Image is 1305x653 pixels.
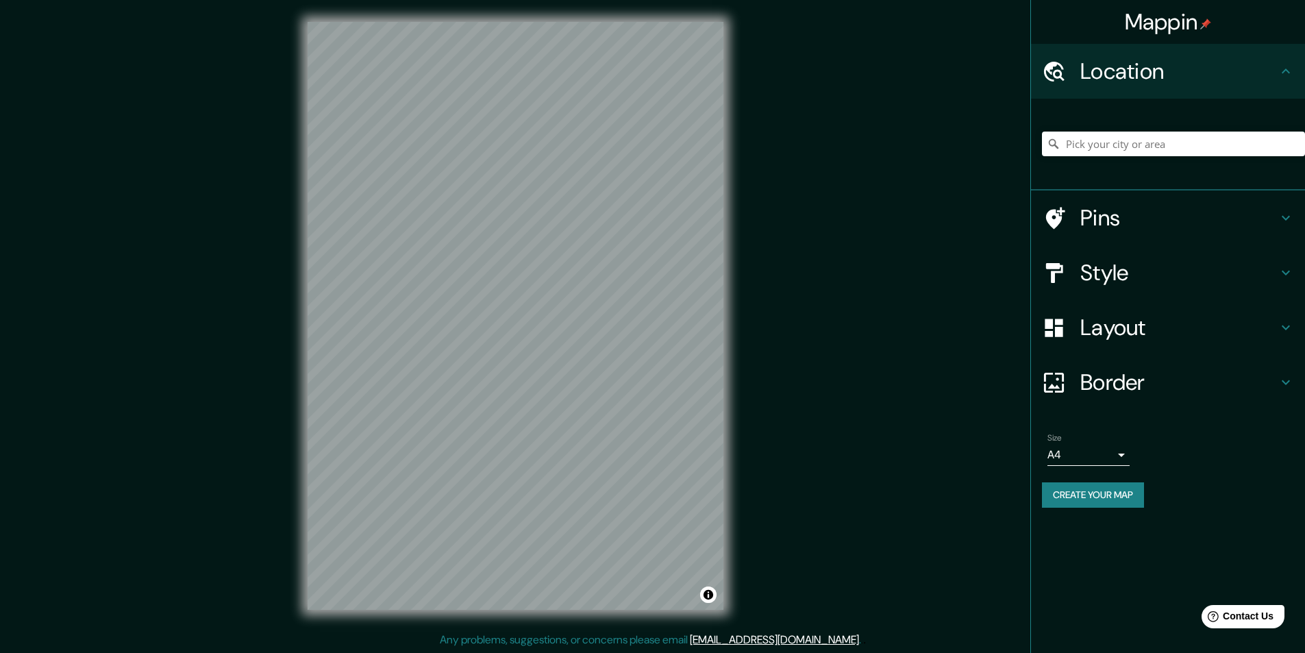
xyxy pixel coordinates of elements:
div: Location [1031,44,1305,99]
button: Create your map [1042,482,1144,508]
label: Size [1047,432,1062,444]
h4: Layout [1080,314,1278,341]
h4: Pins [1080,204,1278,232]
p: Any problems, suggestions, or concerns please email . [440,632,861,648]
input: Pick your city or area [1042,132,1305,156]
div: Layout [1031,300,1305,355]
h4: Style [1080,259,1278,286]
img: pin-icon.png [1200,19,1211,29]
div: A4 [1047,444,1130,466]
button: Toggle attribution [700,587,717,603]
h4: Mappin [1125,8,1212,36]
a: [EMAIL_ADDRESS][DOMAIN_NAME] [690,632,859,647]
div: . [863,632,866,648]
canvas: Map [308,22,723,610]
iframe: Help widget launcher [1183,600,1290,638]
div: Style [1031,245,1305,300]
div: . [861,632,863,648]
h4: Location [1080,58,1278,85]
div: Border [1031,355,1305,410]
div: Pins [1031,190,1305,245]
h4: Border [1080,369,1278,396]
